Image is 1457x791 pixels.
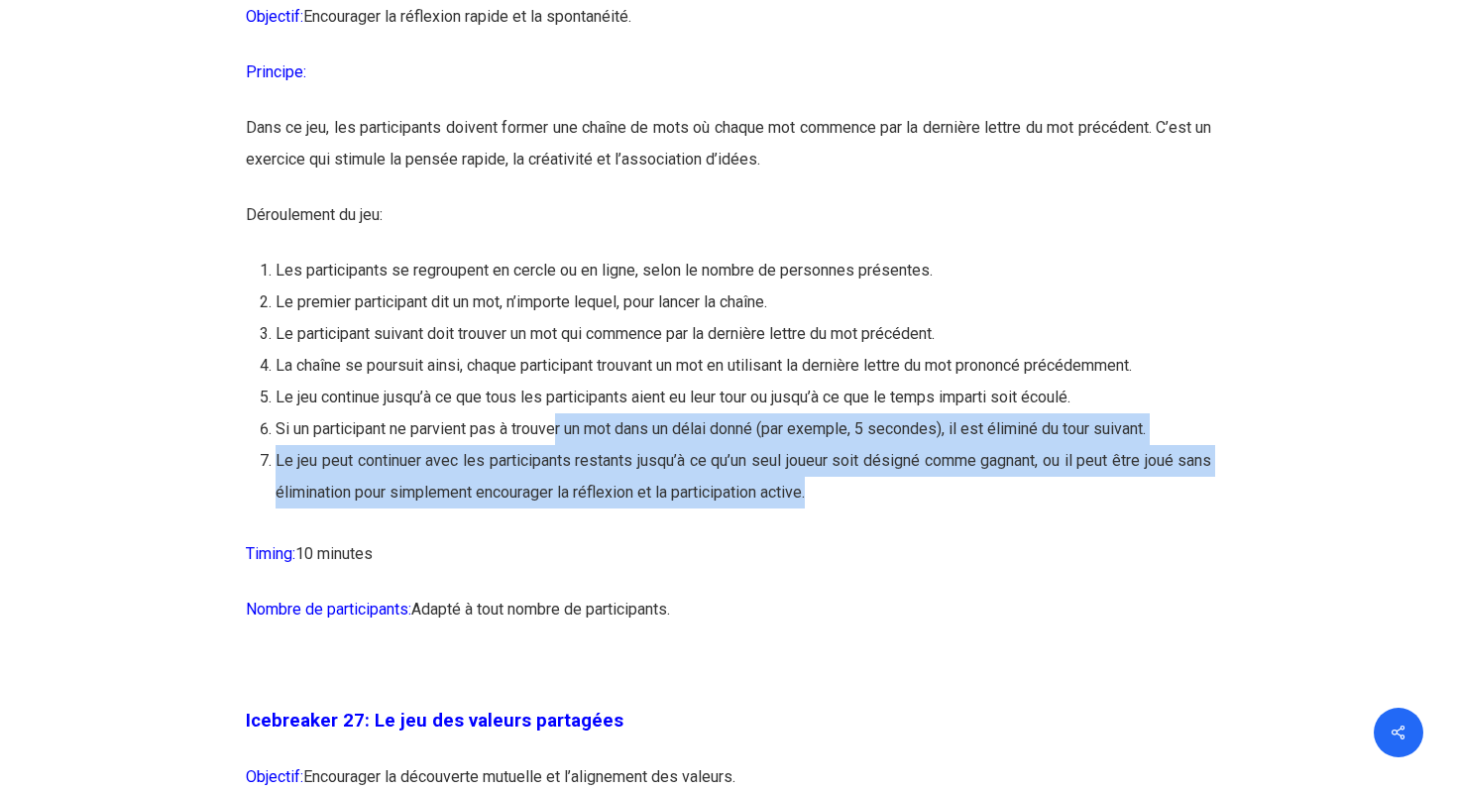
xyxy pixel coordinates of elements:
li: Le jeu continue jusqu’à ce que tous les participants aient eu leur tour ou jusqu’à ce que le temp... [276,382,1212,413]
p: Déroulement du jeu: [246,199,1212,255]
li: Si un participant ne parvient pas à trouver un mot dans un délai donné (par exemple, 5 secondes),... [276,413,1212,445]
span: Objectif: [246,767,303,786]
li: Le jeu peut continuer avec les participants restants jusqu’à ce qu’un seul joueur soit désigné co... [276,445,1212,508]
span: Nombre de participants: [246,600,411,619]
p: Adapté à tout nombre de participants. [246,594,1212,649]
strong: Icebreaker 27: Le jeu des valeurs partagées [246,710,623,732]
span: Timing: [246,544,295,563]
p: Dans ce jeu, les participants doivent former une chaîne de mots où chaque mot commence par la der... [246,112,1212,199]
p: Encourager la réflexion rapide et la spontanéité. [246,1,1212,56]
li: Les participants se regroupent en cercle ou en ligne, selon le nombre de personnes présentes. [276,255,1212,286]
li: La chaîne se poursuit ainsi, chaque participant trouvant un mot en utilisant la dernière lettre d... [276,350,1212,382]
span: Principe: [246,62,306,81]
span: Objectif: [246,7,303,26]
p: 10 minutes [246,538,1212,594]
li: Le participant suivant doit trouver un mot qui commence par la dernière lettre du mot précédent. [276,318,1212,350]
li: Le premier participant dit un mot, n’importe lequel, pour lancer la chaîne. [276,286,1212,318]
